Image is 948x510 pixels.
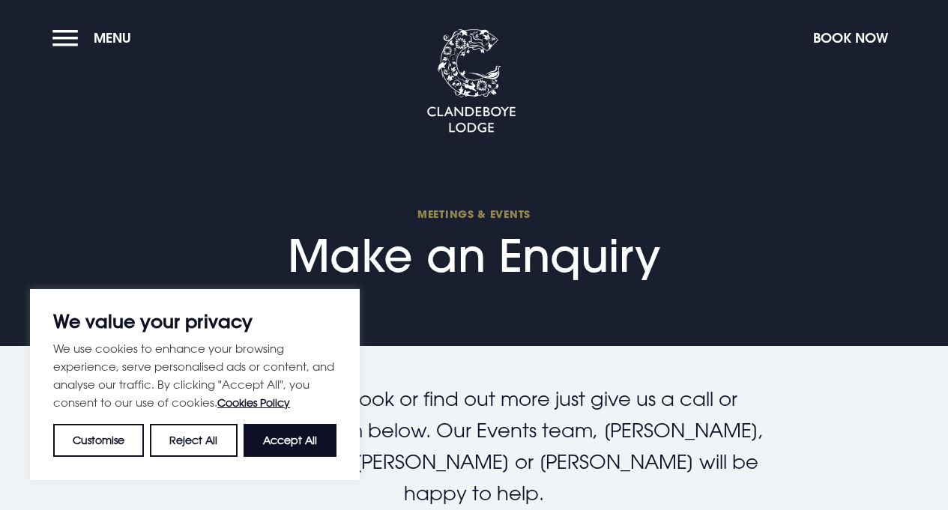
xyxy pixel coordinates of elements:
[426,29,516,134] img: Clandeboye Lodge
[30,289,360,480] div: We value your privacy
[244,424,336,457] button: Accept All
[53,424,144,457] button: Customise
[52,22,139,54] button: Menu
[217,396,290,409] a: Cookies Policy
[288,207,660,221] span: Meetings & Events
[806,22,896,54] button: Book Now
[150,424,237,457] button: Reject All
[288,207,660,282] h1: Make an Enquiry
[53,312,336,330] p: We value your privacy
[94,29,131,46] span: Menu
[53,339,336,412] p: We use cookies to enhance your browsing experience, serve personalised ads or content, and analys...
[173,383,775,509] p: If you want to book or find out more just give us a call or complete the form below. Our Events t...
